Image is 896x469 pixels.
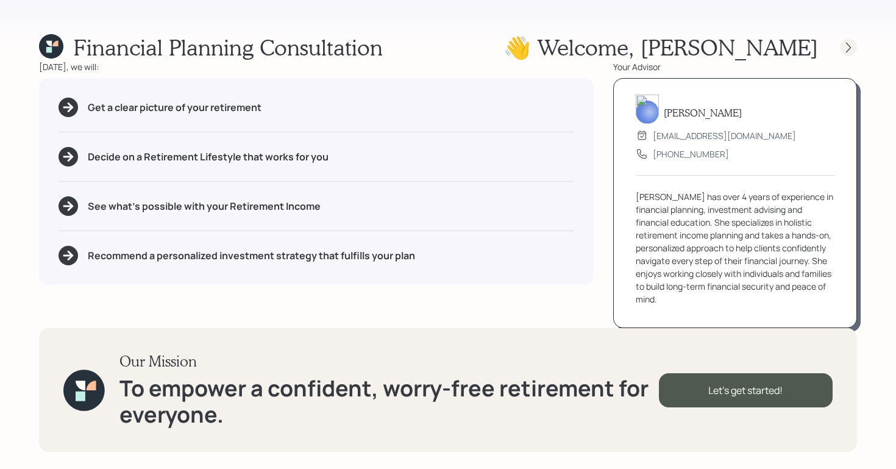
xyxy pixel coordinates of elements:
h1: To empower a confident, worry-free retirement for everyone. [119,375,659,428]
div: [EMAIL_ADDRESS][DOMAIN_NAME] [653,129,796,142]
div: [PERSON_NAME] has over 4 years of experience in financial planning, investment advising and finan... [636,190,834,306]
h5: Get a clear picture of your retirement [88,102,261,113]
div: [DATE], we will: [39,60,594,73]
h5: [PERSON_NAME] [664,107,742,118]
h5: Recommend a personalized investment strategy that fulfills your plan [88,250,415,262]
div: Let's get started! [659,373,833,407]
h3: Our Mission [119,353,659,370]
h5: Decide on a Retirement Lifestyle that works for you [88,151,329,163]
img: aleksandra-headshot.png [636,95,659,124]
h1: Financial Planning Consultation [73,34,383,60]
div: [PHONE_NUMBER] [653,148,729,160]
div: Your Advisor [613,60,857,73]
h1: 👋 Welcome , [PERSON_NAME] [503,34,818,60]
h5: See what's possible with your Retirement Income [88,201,321,212]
